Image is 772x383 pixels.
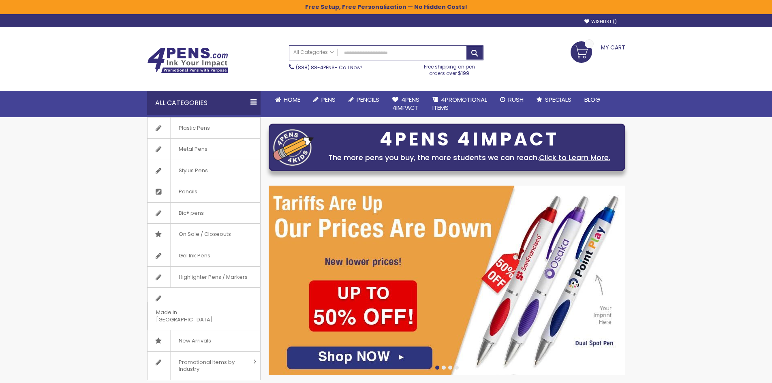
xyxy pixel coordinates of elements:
span: - Call Now! [296,64,362,71]
a: 4PROMOTIONALITEMS [426,91,494,117]
a: Gel Ink Pens [148,245,260,266]
a: Promotional Items by Industry [148,352,260,380]
span: 4PROMOTIONAL ITEMS [432,95,487,112]
a: All Categories [289,46,338,59]
a: Pens [307,91,342,109]
a: Made in [GEOGRAPHIC_DATA] [148,288,260,330]
span: Specials [545,95,571,104]
span: Pencils [357,95,379,104]
a: Metal Pens [148,139,260,160]
span: On Sale / Closeouts [170,224,239,245]
a: (888) 88-4PENS [296,64,335,71]
div: All Categories [147,91,261,115]
a: Blog [578,91,607,109]
span: New Arrivals [170,330,219,351]
span: Stylus Pens [170,160,216,181]
span: Rush [508,95,524,104]
a: New Arrivals [148,330,260,351]
img: 4Pens Custom Pens and Promotional Products [147,47,228,73]
a: Pencils [342,91,386,109]
img: /cheap-promotional-products.html [269,186,625,375]
div: Free shipping on pen orders over $199 [415,60,483,77]
span: Made in [GEOGRAPHIC_DATA] [148,302,240,330]
span: Bic® pens [170,203,212,224]
span: Home [284,95,300,104]
div: The more pens you buy, the more students we can reach. [318,152,621,163]
span: Metal Pens [170,139,216,160]
a: Pencils [148,181,260,202]
div: 4PENS 4IMPACT [318,131,621,148]
span: Blog [584,95,600,104]
span: Gel Ink Pens [170,245,218,266]
a: Wishlist [584,19,617,25]
a: 4Pens4impact [386,91,426,117]
a: On Sale / Closeouts [148,224,260,245]
a: Rush [494,91,530,109]
a: Stylus Pens [148,160,260,181]
span: Pens [321,95,336,104]
img: four_pen_logo.png [273,129,314,166]
span: Plastic Pens [170,118,218,139]
a: Specials [530,91,578,109]
span: Promotional Items by Industry [170,352,250,380]
span: 4Pens 4impact [392,95,419,112]
span: Pencils [170,181,205,202]
a: Bic® pens [148,203,260,224]
span: Highlighter Pens / Markers [170,267,256,288]
a: Home [269,91,307,109]
a: Highlighter Pens / Markers [148,267,260,288]
span: All Categories [293,49,334,56]
a: Click to Learn More. [539,152,610,163]
a: Plastic Pens [148,118,260,139]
